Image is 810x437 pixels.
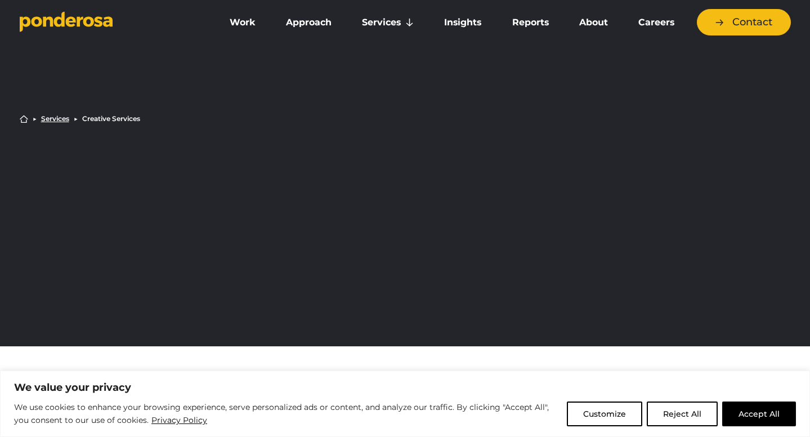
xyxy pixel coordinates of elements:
[273,11,344,34] a: Approach
[722,402,796,426] button: Accept All
[566,11,621,34] a: About
[697,9,791,35] a: Contact
[625,11,687,34] a: Careers
[349,11,427,34] a: Services
[14,401,558,427] p: We use cookies to enhance your browsing experience, serve personalized ads or content, and analyz...
[41,115,69,122] a: Services
[14,381,796,394] p: We value your privacy
[33,115,37,122] li: ▶︎
[567,402,642,426] button: Customize
[217,11,268,34] a: Work
[499,11,562,34] a: Reports
[151,413,208,427] a: Privacy Policy
[647,402,718,426] button: Reject All
[431,11,494,34] a: Insights
[20,115,28,123] a: Home
[20,11,200,34] a: Go to homepage
[82,115,140,122] li: Creative Services
[74,115,78,122] li: ▶︎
